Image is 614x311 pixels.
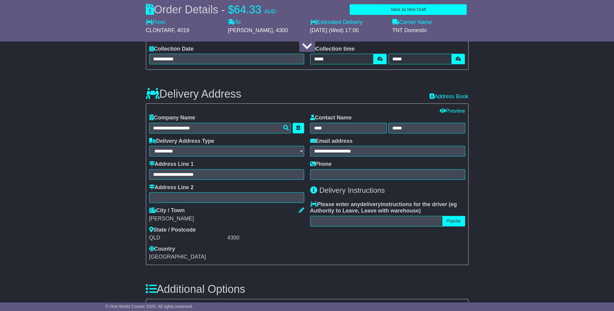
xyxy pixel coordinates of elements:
label: Carrier Name [392,19,432,26]
label: Phone [310,161,332,168]
span: [GEOGRAPHIC_DATA] [149,254,206,260]
div: 4300 [227,235,304,241]
span: delivery [360,201,381,207]
label: Estimated Delivery [310,19,386,26]
span: Delivery Instructions [319,186,385,194]
label: Country [149,246,175,252]
div: QLD [149,235,226,241]
span: © One World Courier 2025. All rights reserved. [106,304,193,309]
h3: Additional Options [146,283,468,295]
span: eg Authority to Leave, Leave with warehouse [310,201,457,214]
label: Email address [310,138,353,145]
label: State / Postcode [149,227,196,233]
label: Delivery Address Type [149,138,214,145]
span: , 4019 [174,27,189,33]
button: Popular [442,216,465,226]
a: Preview [439,108,465,114]
span: CLONTARF [146,27,174,33]
label: Address Line 1 [149,161,194,168]
label: Address Line 2 [149,184,194,191]
h3: Delivery Address [146,88,241,100]
div: TNT Domestic [392,27,468,34]
label: To [228,19,241,26]
label: Please enter any instructions for the driver ( ) [310,201,465,214]
label: From [146,19,166,26]
span: 64.33 [234,3,261,16]
span: $ [228,3,234,16]
span: , 4300 [273,27,288,33]
label: Contact Name [310,115,352,121]
button: Save as New Draft [350,4,467,15]
div: [DATE] (Wed) 17:00 [310,27,386,34]
div: [PERSON_NAME] [149,216,304,222]
label: Collection Date [149,46,194,52]
div: Order Details - [146,3,276,16]
label: City / Town [149,207,185,214]
span: AUD [264,8,276,15]
label: Company Name [149,115,195,121]
a: Address Book [429,93,468,99]
span: [PERSON_NAME] [228,27,273,33]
